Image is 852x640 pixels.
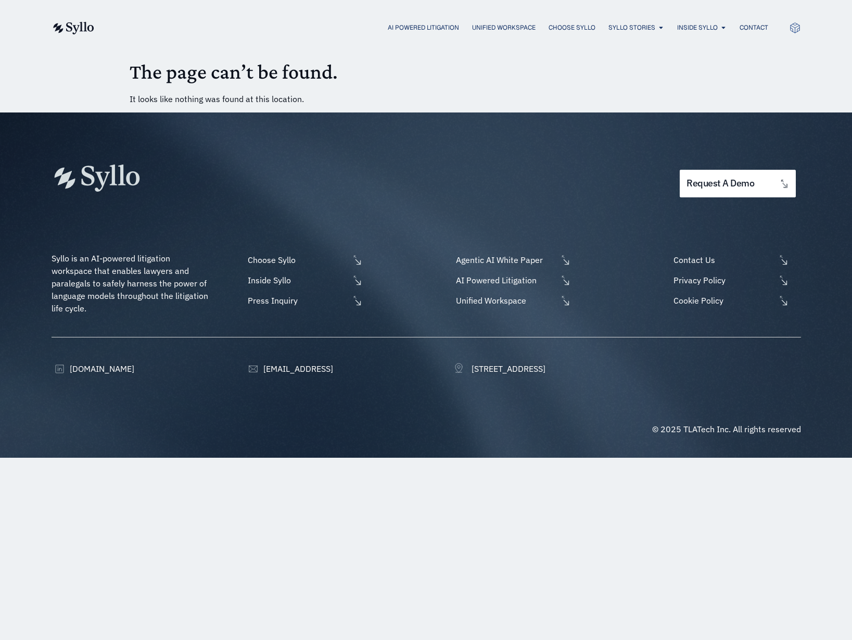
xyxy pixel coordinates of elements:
a: Press Inquiry [245,294,363,307]
span: [EMAIL_ADDRESS] [261,362,333,375]
span: [STREET_ADDRESS] [469,362,545,375]
span: Press Inquiry [245,294,349,307]
span: © 2025 TLATech Inc. All rights reserved [652,424,801,434]
a: Choose Syllo [245,254,363,266]
a: Syllo Stories [608,23,655,32]
a: AI Powered Litigation [453,274,571,286]
a: [EMAIL_ADDRESS] [245,362,333,375]
span: Cookie Policy [671,294,775,307]
span: request a demo [686,179,754,189]
a: Unified Workspace [453,294,571,307]
nav: Menu [115,23,768,33]
span: Unified Workspace [453,294,557,307]
span: Agentic AI White Paper [453,254,557,266]
a: [DOMAIN_NAME] [52,362,134,375]
p: It looks like nothing was found at this location. [130,93,723,105]
a: request a demo [680,170,795,197]
img: syllo [52,22,94,34]
a: Inside Syllo [245,274,363,286]
a: Contact Us [671,254,800,266]
span: Inside Syllo [245,274,349,286]
span: AI Powered Litigation [453,274,557,286]
h1: The page can’t be found. [130,59,723,84]
a: Inside Syllo [677,23,718,32]
a: Cookie Policy [671,294,800,307]
a: [STREET_ADDRESS] [453,362,545,375]
a: Agentic AI White Paper [453,254,571,266]
span: Syllo is an AI-powered litigation workspace that enables lawyers and paralegals to safely harness... [52,253,210,313]
span: [DOMAIN_NAME] [67,362,134,375]
a: Contact [740,23,768,32]
span: Choose Syllo [245,254,349,266]
a: Choose Syllo [549,23,595,32]
span: Contact Us [671,254,775,266]
div: Menu Toggle [115,23,768,33]
a: Privacy Policy [671,274,800,286]
a: AI Powered Litigation [388,23,459,32]
a: Unified Workspace [472,23,536,32]
span: Privacy Policy [671,274,775,286]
